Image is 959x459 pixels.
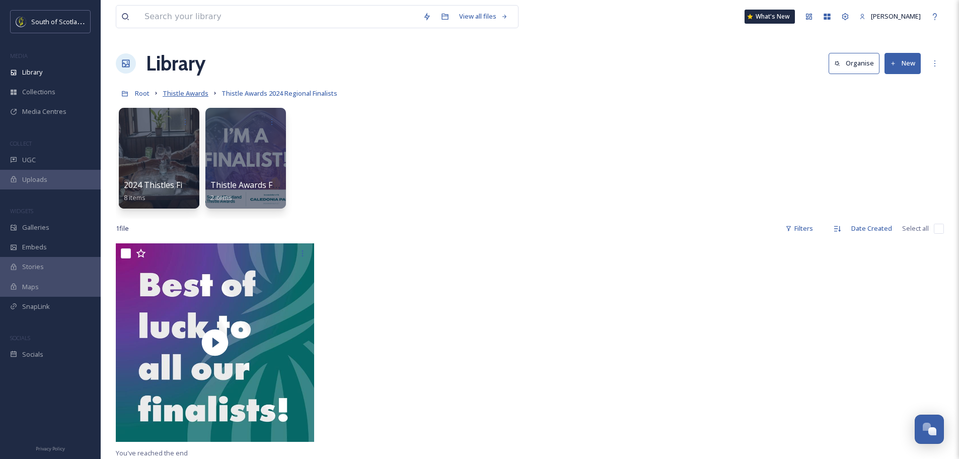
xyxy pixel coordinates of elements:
[745,10,795,24] a: What's New
[22,87,55,97] span: Collections
[454,7,513,26] a: View all files
[22,175,47,184] span: Uploads
[16,17,26,27] img: images.jpeg
[10,52,28,59] span: MEDIA
[135,87,150,99] a: Root
[163,87,208,99] a: Thistle Awards
[146,48,205,79] a: Library
[871,12,921,21] span: [PERSON_NAME]
[22,350,43,359] span: Socials
[10,207,33,215] span: WIDGETS
[139,6,418,28] input: Search your library
[116,243,314,442] img: thumbnail
[10,334,30,342] span: SOCIALS
[854,7,926,26] a: [PERSON_NAME]
[22,282,39,292] span: Maps
[846,219,897,238] div: Date Created
[124,193,145,202] span: 8 items
[902,224,929,233] span: Select all
[36,442,65,454] a: Privacy Policy
[780,219,818,238] div: Filters
[22,262,44,272] span: Stories
[210,180,342,202] a: Thistle Awards Finalists Social Post2 items
[36,445,65,452] span: Privacy Policy
[135,89,150,98] span: Root
[22,155,36,165] span: UGC
[116,224,129,233] span: 1 file
[22,242,47,252] span: Embeds
[829,53,879,74] button: Organise
[222,89,337,98] span: Thistle Awards 2024 Regional Finalists
[884,53,921,74] button: New
[124,179,232,190] span: 2024 Thistles Finalist Photos
[124,180,232,202] a: 2024 Thistles Finalist Photos8 items
[22,107,66,116] span: Media Centres
[31,17,146,26] span: South of Scotland Destination Alliance
[116,448,188,457] span: You've reached the end
[163,89,208,98] span: Thistle Awards
[22,68,42,77] span: Library
[210,193,232,202] span: 2 items
[210,179,342,190] span: Thistle Awards Finalists Social Post
[22,302,50,311] span: SnapLink
[10,140,32,147] span: COLLECT
[915,415,944,444] button: Open Chat
[222,87,337,99] a: Thistle Awards 2024 Regional Finalists
[22,223,49,232] span: Galleries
